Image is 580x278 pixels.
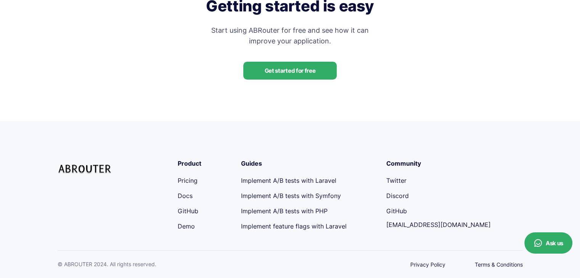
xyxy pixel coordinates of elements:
a: Implement feature flags with Laravel [241,222,347,230]
a: GitHub [178,207,198,215]
a: [EMAIL_ADDRESS][DOMAIN_NAME] [386,221,491,228]
a: Implement A/B tests with Symfony [241,192,341,200]
div: Start using ABRouter for free and see how it can improve your application. [199,25,381,46]
a: Privacy Policy [410,261,445,268]
div: Community [386,159,523,168]
button: Ask us [524,232,572,254]
a: Get started for free [243,62,336,80]
a: logo [58,159,114,231]
a: GitHub [386,207,407,215]
a: Implement A/B tests with Laravel [241,177,336,184]
a: Docs [178,192,193,200]
a: Terms & Conditions [475,261,523,268]
a: Implement A/B tests with PHP [241,207,328,215]
a: Demo [178,222,195,230]
div: Guides [241,159,379,168]
a: Pricing [178,177,198,184]
a: Discord [386,192,409,200]
div: Product [178,159,233,168]
img: logo [58,159,114,176]
a: Twitter [386,177,406,184]
div: © ABROUTER 2024. All rights reserved. [58,260,156,268]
